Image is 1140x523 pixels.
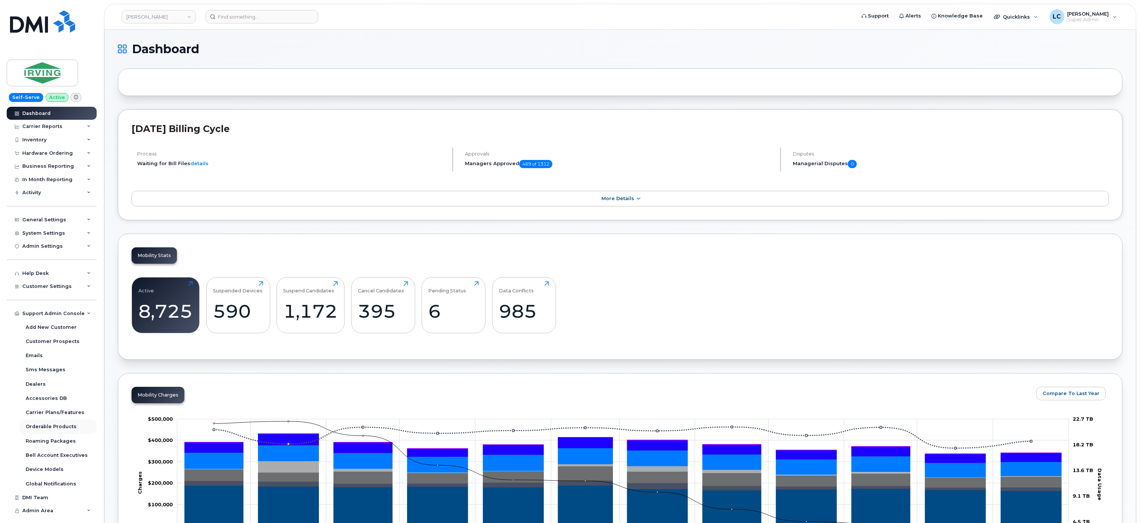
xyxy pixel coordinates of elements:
[793,160,1109,168] h5: Managerial Disputes
[1073,492,1090,498] tspan: 9.1 TB
[1073,467,1093,473] tspan: 13.6 TB
[358,300,408,322] div: 395
[139,281,193,329] a: Active8,725
[848,160,857,168] span: 0
[139,300,193,322] div: 8,725
[1043,390,1099,397] span: Compare To Last Year
[137,160,446,167] li: Waiting for Bill Files
[284,281,335,293] div: Suspend Candidates
[429,281,479,329] a: Pending Status6
[132,123,1109,134] h2: [DATE] Billing Cycle
[465,151,774,157] h4: Approvals
[1073,415,1093,421] tspan: 22.7 TB
[148,480,173,486] g: $0
[148,501,173,507] tspan: $100,000
[148,437,173,443] tspan: $400,000
[148,458,173,464] tspan: $300,000
[185,466,1062,487] g: Data
[185,480,1062,491] g: Roaming
[601,196,634,201] span: More Details
[1097,468,1103,500] tspan: Data Usage
[185,434,1062,463] g: HST
[148,415,173,421] tspan: $500,000
[1073,441,1093,447] tspan: 18.2 TB
[284,281,338,329] a: Suspend Candidates1,172
[1036,387,1106,400] button: Compare To Last Year
[465,160,774,168] h5: Managers Approved
[137,471,143,494] tspan: Charges
[358,281,408,329] a: Cancel Candidates395
[148,480,173,486] tspan: $200,000
[185,445,1062,477] g: Features
[499,281,549,329] a: Data Conflicts985
[148,458,173,464] g: $0
[499,300,549,322] div: 985
[519,160,552,168] span: 469 of 1312
[148,501,173,507] g: $0
[499,281,534,293] div: Data Conflicts
[190,160,209,166] a: details
[148,437,173,443] g: $0
[358,281,404,293] div: Cancel Candidates
[429,281,466,293] div: Pending Status
[213,300,263,322] div: 590
[213,281,263,329] a: Suspended Devices590
[132,44,199,55] span: Dashboard
[213,281,262,293] div: Suspended Devices
[137,151,446,157] h4: Process
[139,281,154,293] div: Active
[148,415,173,421] g: $0
[284,300,338,322] div: 1,172
[793,151,1109,157] h4: Disputes
[429,300,479,322] div: 6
